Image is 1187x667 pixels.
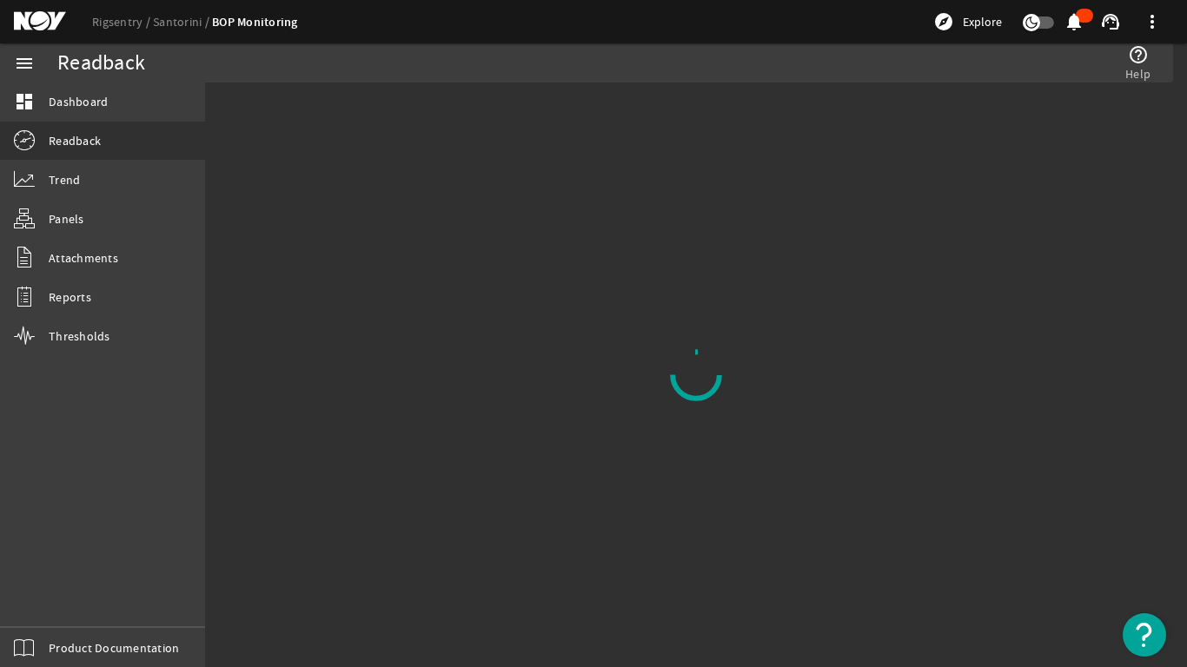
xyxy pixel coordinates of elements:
button: more_vert [1131,1,1173,43]
span: Product Documentation [49,639,179,657]
span: Help [1125,65,1151,83]
mat-icon: notifications [1064,11,1084,32]
span: Reports [49,288,91,306]
span: Dashboard [49,93,108,110]
mat-icon: menu [14,53,35,74]
mat-icon: support_agent [1100,11,1121,32]
a: BOP Monitoring [212,14,298,30]
span: Readback [49,132,101,149]
span: Thresholds [49,327,110,345]
span: Explore [963,13,1002,30]
a: Santorini [153,14,212,30]
button: Open Resource Center [1123,613,1166,657]
mat-icon: dashboard [14,91,35,112]
span: Panels [49,210,84,228]
span: Trend [49,171,80,188]
span: Attachments [49,249,118,267]
mat-icon: explore [933,11,954,32]
mat-icon: help_outline [1128,44,1149,65]
button: Explore [926,8,1009,36]
a: Rigsentry [92,14,153,30]
div: Readback [57,55,145,72]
